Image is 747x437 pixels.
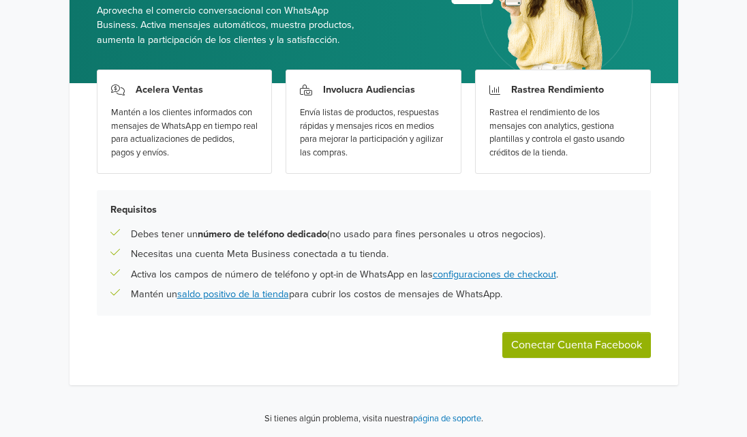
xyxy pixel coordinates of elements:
button: Conectar Cuenta Facebook [502,332,651,358]
p: Mantén un para cubrir los costos de mensajes de WhatsApp. [131,287,502,302]
p: Si tienes algún problema, visita nuestra . [264,412,483,426]
a: página de soporte [413,413,481,424]
b: número de teléfono dedicado [198,228,327,240]
div: Envía listas de productos, respuestas rápidas y mensajes ricos en medios para mejorar la particip... [300,106,447,160]
h3: Acelera Ventas [136,84,203,95]
div: Mantén a los clientes informados con mensajes de WhatsApp en tiempo real para actualizaciones de ... [111,106,258,160]
p: Activa los campos de número de teléfono y opt-in de WhatsApp en las . [131,267,558,282]
span: Aprovecha el comercio conversacional con WhatsApp Business. Activa mensajes automáticos, muestra ... [97,3,363,48]
a: configuraciones de checkout [433,269,556,280]
h3: Rastrea Rendimiento [511,84,604,95]
h5: Requisitos [110,204,637,215]
h3: Involucra Audiencias [323,84,415,95]
a: saldo positivo de la tienda [177,288,289,300]
p: Debes tener un (no usado para fines personales u otros negocios). [131,227,545,242]
p: Necesitas una cuenta Meta Business conectada a tu tienda. [131,247,388,262]
div: Rastrea el rendimiento de los mensajes con analytics, gestiona plantillas y controla el gasto usa... [489,106,637,160]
